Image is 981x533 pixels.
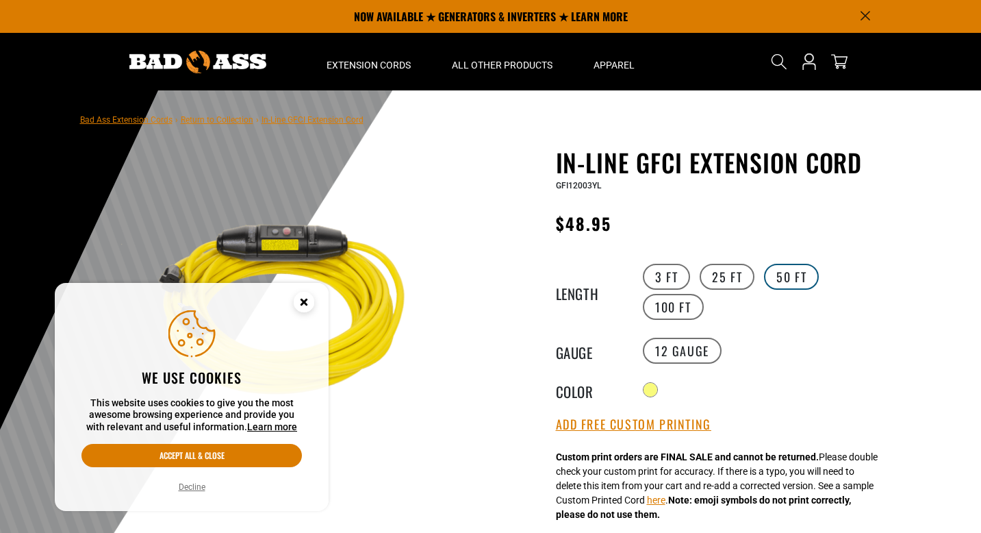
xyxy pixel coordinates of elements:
p: This website uses cookies to give you the most awesome browsing experience and provide you with r... [81,397,302,434]
button: Decline [175,480,209,494]
span: Apparel [594,59,635,71]
span: › [256,115,259,125]
span: All Other Products [452,59,552,71]
a: Bad Ass Extension Cords [80,115,173,125]
button: Accept all & close [81,444,302,467]
h2: We use cookies [81,369,302,386]
legend: Gauge [556,342,624,360]
span: Extension Cords [327,59,411,71]
strong: Custom print orders are FINAL SALE and cannot be returned. [556,451,819,462]
legend: Color [556,381,624,399]
summary: Extension Cords [306,33,431,90]
button: here [647,493,665,508]
legend: Length [556,283,624,301]
label: 50 FT [764,264,819,290]
span: $48.95 [556,211,611,236]
strong: Note: emoji symbols do not print correctly, please do not use them. [556,495,851,520]
summary: Apparel [573,33,655,90]
img: Bad Ass Extension Cords [129,51,266,73]
a: Return to Collection [181,115,253,125]
span: GFI12003YL [556,181,601,190]
aside: Cookie Consent [55,283,329,512]
a: Learn more [247,421,297,432]
label: 25 FT [700,264,754,290]
label: 100 FT [643,294,704,320]
h1: In-Line GFCI Extension Cord [556,148,891,177]
summary: Search [768,51,790,73]
button: Add Free Custom Printing [556,417,711,432]
span: In-Line GFCI Extension Cord [262,115,364,125]
div: Please double check your custom print for accuracy. If there is a typo, you will need to delete t... [556,450,878,522]
label: 12 Gauge [643,338,722,364]
img: Yellow [120,151,450,481]
summary: All Other Products [431,33,573,90]
span: › [175,115,178,125]
label: 3 FT [643,264,690,290]
nav: breadcrumbs [80,111,364,127]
